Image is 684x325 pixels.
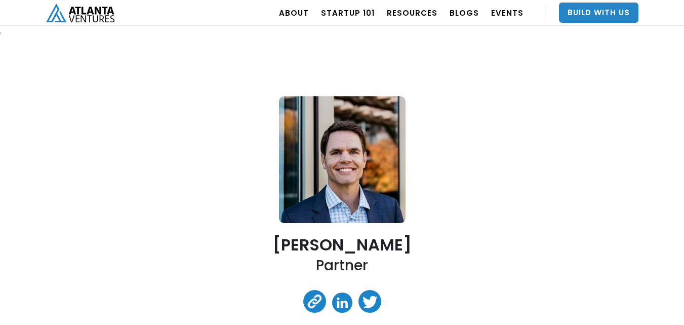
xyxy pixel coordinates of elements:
a: Build With Us [559,3,638,23]
h2: [PERSON_NAME] [273,236,412,254]
h2: Partner [316,256,368,275]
